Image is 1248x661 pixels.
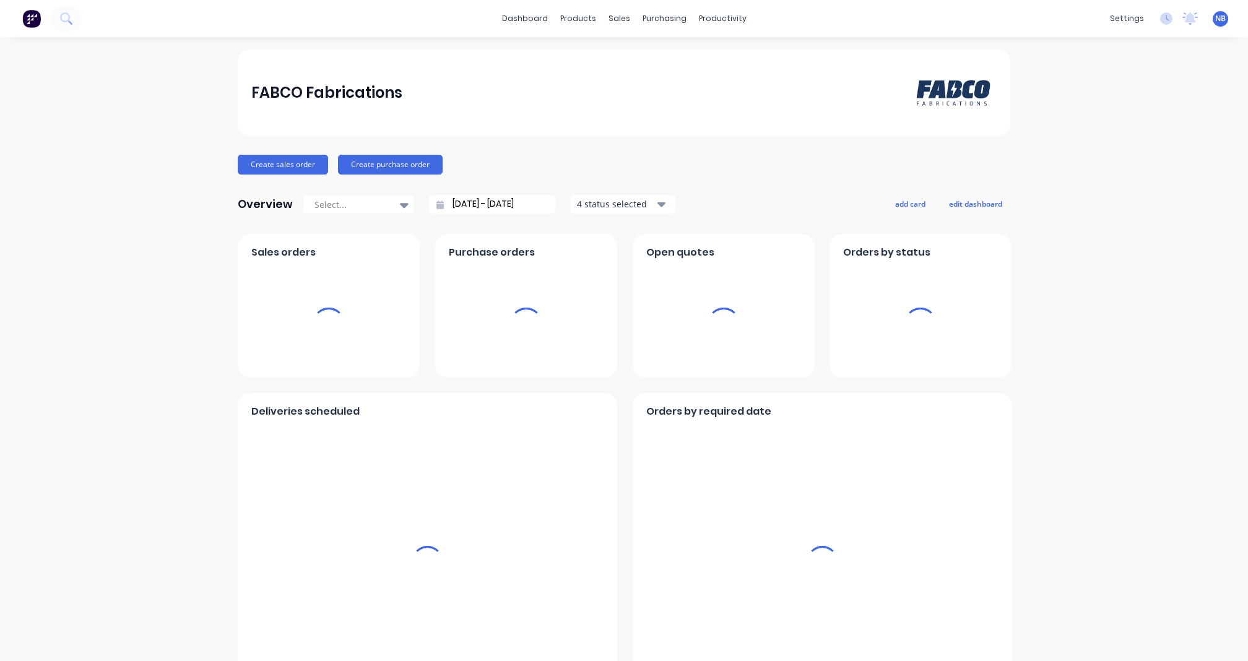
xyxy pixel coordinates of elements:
[910,67,997,119] img: FABCO Fabrications
[1104,9,1150,28] div: settings
[843,245,930,260] span: Orders by status
[251,80,402,105] div: FABCO Fabrications
[570,195,675,214] button: 4 status selected
[602,9,636,28] div: sales
[577,197,655,210] div: 4 status selected
[22,9,41,28] img: Factory
[449,245,535,260] span: Purchase orders
[1215,13,1226,24] span: NB
[251,245,316,260] span: Sales orders
[693,9,753,28] div: productivity
[887,196,934,212] button: add card
[238,192,293,217] div: Overview
[496,9,554,28] a: dashboard
[646,404,771,419] span: Orders by required date
[646,245,714,260] span: Open quotes
[636,9,693,28] div: purchasing
[941,196,1010,212] button: edit dashboard
[238,155,328,175] button: Create sales order
[251,404,360,419] span: Deliveries scheduled
[338,155,443,175] button: Create purchase order
[554,9,602,28] div: products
